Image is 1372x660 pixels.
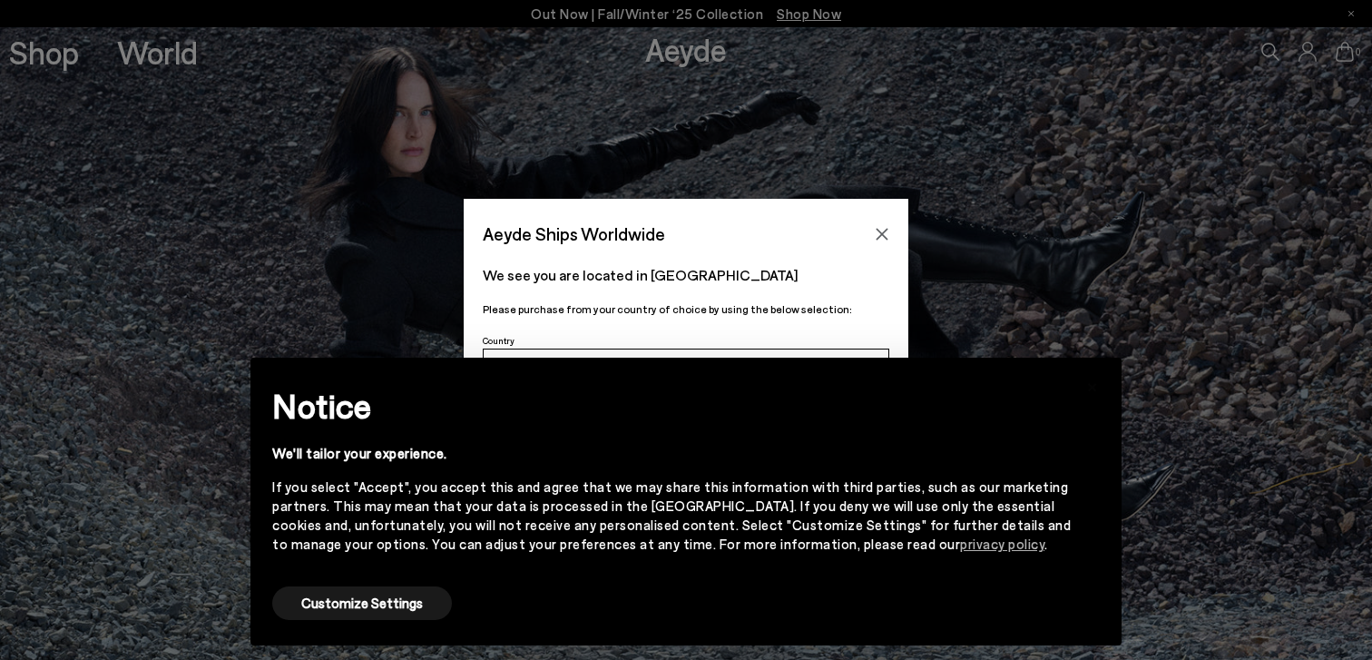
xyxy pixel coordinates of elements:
a: privacy policy [960,536,1044,552]
span: Country [483,335,514,346]
span: Aeyde Ships Worldwide [483,218,665,250]
button: Customize Settings [272,586,452,620]
button: Close [868,221,896,248]
span: × [1086,371,1099,398]
button: Close this notice [1071,363,1114,407]
h2: Notice [272,382,1071,429]
div: If you select "Accept", you accept this and agree that we may share this information with third p... [272,478,1071,554]
p: Please purchase from your country of choice by using the below selection: [483,300,889,318]
div: We'll tailor your experience. [272,444,1071,463]
p: We see you are located in [GEOGRAPHIC_DATA] [483,264,889,286]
